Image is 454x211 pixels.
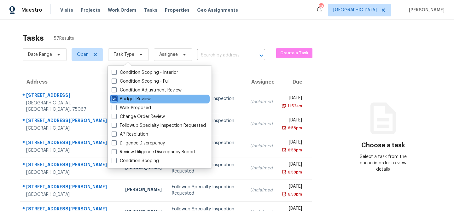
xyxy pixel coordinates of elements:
span: Projects [81,7,100,13]
label: Condition Adjustment Review [112,87,182,93]
div: [DATE] [283,117,302,125]
span: Tasks [144,8,157,12]
div: [DATE] [283,95,302,103]
div: [DATE] [283,161,302,169]
div: [STREET_ADDRESS][PERSON_NAME] [26,184,115,191]
div: Unclaimed [250,99,273,105]
span: 57 Results [54,35,74,42]
div: [PERSON_NAME] [125,186,162,194]
div: [GEOGRAPHIC_DATA] [26,147,115,154]
div: Select a task from the queue in order to view details [353,154,414,173]
span: Assignee [159,51,178,58]
div: [PERSON_NAME] [125,164,162,172]
span: [PERSON_NAME] [406,7,445,13]
span: [GEOGRAPHIC_DATA] [333,7,377,13]
img: Overdue Alarm Icon [282,191,287,197]
div: Followup Specialty Inspection Requested [172,184,240,196]
img: Overdue Alarm Icon [282,147,287,153]
div: Unclaimed [250,121,273,127]
label: Change Order Review [112,114,165,120]
label: Condition Scoping - Interior [112,69,178,76]
div: [GEOGRAPHIC_DATA], [GEOGRAPHIC_DATA], 75067 [26,100,115,113]
div: [DATE] [283,139,302,147]
button: Create a Task [276,48,312,58]
label: AP Resolution [112,131,148,138]
th: Assignee [245,73,278,91]
span: Visits [60,7,73,13]
label: Condition Scoping - Full [112,78,170,85]
th: Address [20,73,120,91]
label: Followup Specialty Inspection Requested [112,122,206,129]
div: 6:58pm [287,147,302,153]
label: Budget Review [112,96,151,102]
div: Unclaimed [250,143,273,149]
span: Task Type [113,51,134,58]
div: Followup Specialty Inspection Requested [172,162,240,174]
div: 6:58pm [287,191,302,197]
span: Create a Task [279,50,309,57]
div: 38 [319,4,323,10]
div: [STREET_ADDRESS][PERSON_NAME] [26,139,115,147]
label: Condition Scoping [112,158,159,164]
div: [STREET_ADDRESS][PERSON_NAME] [26,117,115,125]
span: Work Orders [108,7,137,13]
div: Unclaimed [250,165,273,171]
div: [STREET_ADDRESS][PERSON_NAME] [26,161,115,169]
div: 11:52am [286,103,302,109]
div: [STREET_ADDRESS] [26,92,115,100]
th: Due [278,73,312,91]
span: Open [77,51,89,58]
span: Date Range [28,51,52,58]
span: Properties [165,7,189,13]
span: Maestro [21,7,42,13]
div: 6:58pm [287,125,302,131]
label: Review Diligence Discrepancy Report [112,149,196,155]
div: 6:58pm [287,169,302,175]
label: Walk Proposed [112,105,151,111]
button: Open [257,51,266,60]
h3: Choose a task [361,142,405,149]
div: [GEOGRAPHIC_DATA] [26,191,115,198]
div: Unclaimed [250,187,273,193]
div: [DATE] [283,183,302,191]
div: [GEOGRAPHIC_DATA] [26,125,115,132]
h2: Tasks [23,35,44,41]
input: Search by address [197,50,247,60]
span: Geo Assignments [197,7,238,13]
img: Overdue Alarm Icon [282,169,287,175]
img: Overdue Alarm Icon [282,125,287,131]
label: Diligence Discrepancy [112,140,165,146]
div: [GEOGRAPHIC_DATA] [26,169,115,176]
img: Overdue Alarm Icon [281,103,286,109]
